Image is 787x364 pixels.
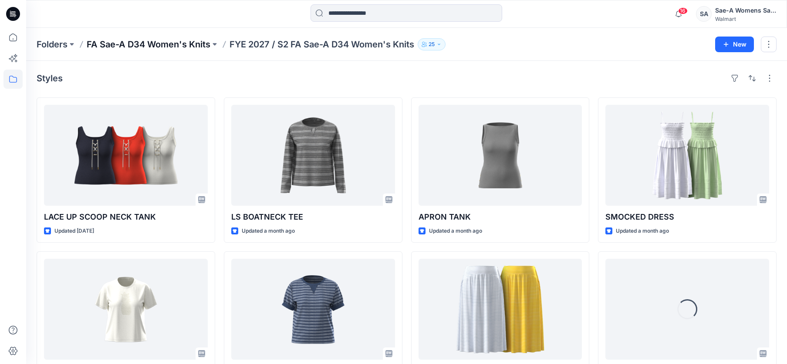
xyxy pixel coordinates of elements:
a: SS BOXY TEE [44,259,208,360]
div: Sae-A Womens Sales Team [715,5,776,16]
p: SMOCKED DRESS [605,211,769,223]
a: SS RINGER TEE [231,259,395,360]
p: FYE 2027 / S2 FA Sae-A D34 Women's Knits [230,38,414,50]
p: LACE UP SCOOP NECK TANK [44,211,208,223]
h4: Styles [37,73,63,83]
p: APRON TANK [419,211,582,223]
span: 16 [678,7,688,14]
a: FA Sae-A D34 Women's Knits [87,38,210,50]
a: SMOCKED DRESS [605,105,769,206]
a: LS BOATNECK TEE [231,105,395,206]
p: 25 [429,40,435,49]
a: Folders [37,38,68,50]
p: Updated a month ago [616,227,669,236]
button: New [715,37,754,52]
p: Updated [DATE] [54,227,94,236]
div: Walmart [715,16,776,22]
p: Updated a month ago [242,227,295,236]
p: LS BOATNECK TEE [231,211,395,223]
p: Updated a month ago [429,227,482,236]
a: APRON TANK [419,105,582,206]
div: SA [696,6,712,22]
a: LACE UP SCOOP NECK TANK [44,105,208,206]
button: 25 [418,38,446,50]
a: YOKE WAIST SKIRT [419,259,582,360]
